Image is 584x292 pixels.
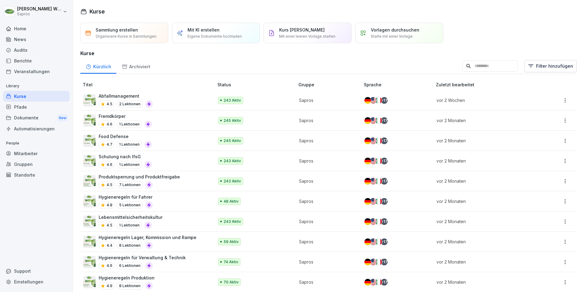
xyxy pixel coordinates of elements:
[370,279,377,286] img: us.svg
[370,259,377,265] img: us.svg
[83,135,96,147] img: b09us41hredzt9sfzsl3gafq.png
[375,178,382,185] img: it.svg
[3,45,70,55] a: Audits
[83,81,215,88] p: Titel
[107,223,112,228] p: 4.5
[375,137,382,144] img: it.svg
[3,123,70,134] a: Automatisierungen
[3,34,70,45] a: News
[364,198,371,205] img: de.svg
[224,279,239,285] p: 70 Aktiv
[3,138,70,148] p: People
[117,181,143,189] p: 7 Lektionen
[224,158,241,164] p: 243 Aktiv
[83,236,96,248] img: wagh1yur5rvun2g7ssqmx67c.png
[375,238,382,245] img: it.svg
[188,27,220,33] p: Mit KI erstellen
[299,238,354,245] p: Sapros
[381,158,388,164] div: + 17
[381,137,388,144] div: + 17
[381,198,388,205] div: + 17
[117,100,143,108] p: 2 Lektionen
[381,259,388,265] div: + 17
[116,58,155,74] a: Archiviert
[224,259,238,265] p: 74 Aktiv
[3,112,70,124] a: DokumenteNew
[364,81,433,88] p: Sprache
[3,91,70,102] a: Kurse
[99,234,196,241] p: Hygieneregeln Lager, Kommission und Rampe
[117,262,143,269] p: 6 Lektionen
[83,175,96,187] img: nsug32weuhwny3h3vgqz1wz8.png
[83,256,96,268] img: qyq0a2416wu59rzz6gvkqk6n.png
[436,218,533,225] p: vor 2 Monaten
[224,178,241,184] p: 243 Aktiv
[3,66,70,77] div: Veranstaltungen
[436,97,533,103] p: vor 2 Wochen
[370,97,377,104] img: us.svg
[299,97,354,103] p: Sapros
[117,121,142,128] p: 1 Lektionen
[107,142,112,147] p: 4.7
[364,279,371,286] img: de.svg
[3,276,70,287] a: Einstellungen
[17,6,62,12] p: [PERSON_NAME] Weyreter
[99,153,152,160] p: Schulung nach IfsG
[99,194,153,200] p: Hygieneregeln für Fahrer
[217,81,296,88] p: Status
[299,137,354,144] p: Sapros
[3,102,70,112] a: Pfade
[80,50,577,57] h3: Kurse
[107,182,112,188] p: 4.5
[3,148,70,159] a: Mitarbeiter
[364,218,371,225] img: de.svg
[99,93,153,99] p: Abfallmanagement
[224,199,239,204] p: 48 Aktiv
[117,222,142,229] p: 1 Lektionen
[371,34,413,39] p: Starte mit einer Vorlage
[224,239,239,245] p: 59 Aktiv
[117,141,142,148] p: 1 Lektionen
[299,218,354,225] p: Sapros
[381,117,388,124] div: + 17
[375,259,382,265] img: it.svg
[83,195,96,208] img: vwx8k6ya36xzvqnkwtub9yzx.png
[117,282,143,290] p: 8 Lektionen
[381,218,388,225] div: + 17
[436,238,533,245] p: vor 2 Monaten
[375,279,382,286] img: it.svg
[3,159,70,170] a: Gruppen
[381,178,388,185] div: + 17
[436,117,533,124] p: vor 2 Monaten
[375,117,382,124] img: it.svg
[80,58,116,74] div: Kürzlich
[117,201,143,209] p: 5 Lektionen
[3,23,70,34] div: Home
[370,238,377,245] img: us.svg
[436,279,533,285] p: vor 2 Monaten
[299,259,354,265] p: Sapros
[83,155,96,167] img: gws61i47o4mae1p22ztlfgxa.png
[364,137,371,144] img: de.svg
[224,219,241,224] p: 243 Aktiv
[17,12,62,16] p: Sapros
[364,158,371,164] img: de.svg
[107,122,112,127] p: 4.6
[3,55,70,66] div: Berichte
[524,60,577,72] button: Filter hinzufügen
[224,138,241,144] p: 245 Aktiv
[3,170,70,180] a: Standorte
[381,279,388,286] div: + 17
[370,198,377,205] img: us.svg
[96,34,156,39] p: Organisiere Kurse in Sammlungen
[83,94,96,107] img: cq4jyt4aaqekzmgfzoj6qg9r.png
[3,266,70,276] div: Support
[436,259,533,265] p: vor 2 Monaten
[107,202,112,208] p: 4.8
